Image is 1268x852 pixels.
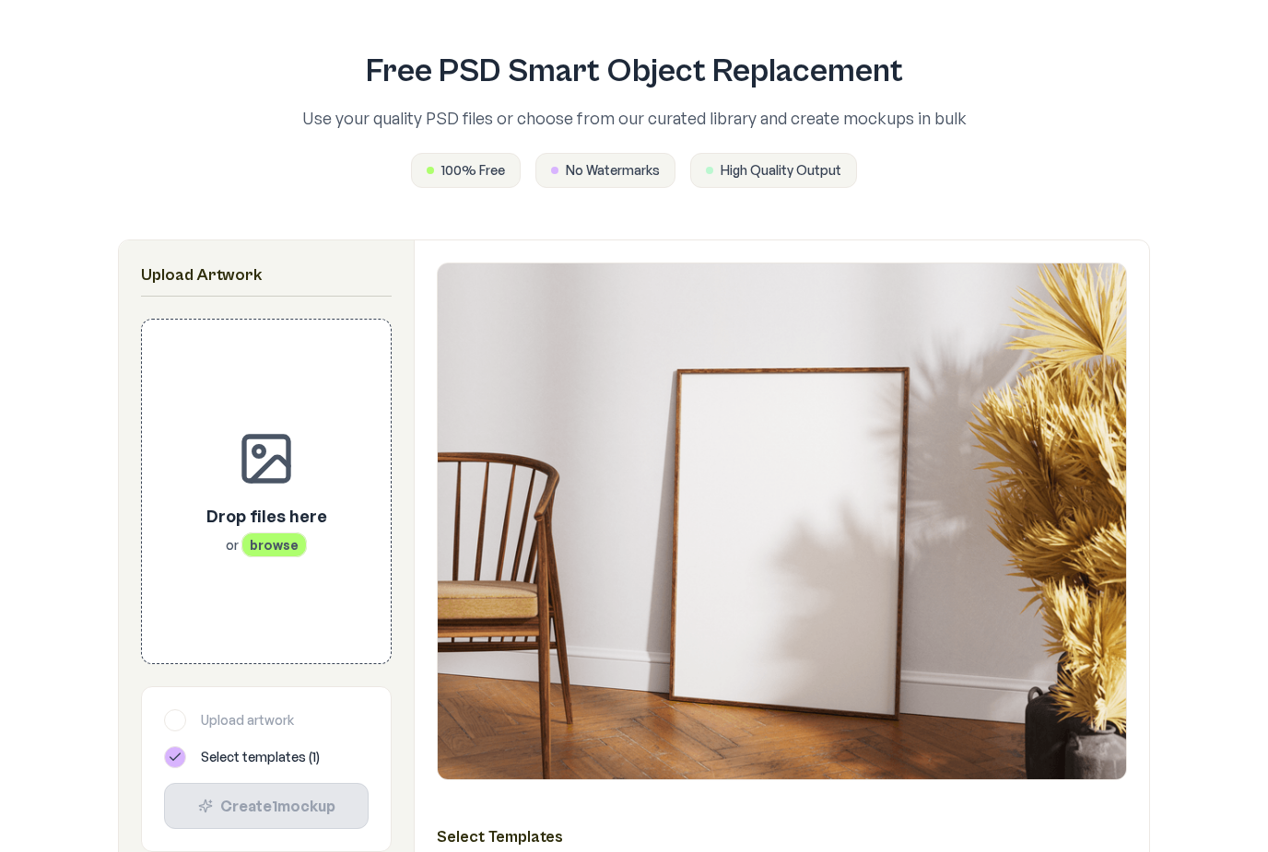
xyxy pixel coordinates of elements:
h3: Select Templates [437,824,1127,848]
span: Upload artwork [201,711,294,729]
h2: Upload Artwork [141,263,392,288]
h1: Free PSD Smart Object Replacement [221,53,1047,90]
img: Framed Poster [438,263,1126,779]
button: Create1mockup [164,783,369,829]
span: 100% Free [441,161,505,180]
p: Drop files here [206,503,327,529]
div: Create 1 mockup [180,795,353,817]
span: High Quality Output [721,161,841,180]
p: Use your quality PSD files or choose from our curated library and create mockups in bulk [221,105,1047,131]
span: browse [241,532,307,557]
span: No Watermarks [566,161,660,180]
span: Select templates ( 1 ) [201,748,320,766]
p: or [206,536,327,554]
